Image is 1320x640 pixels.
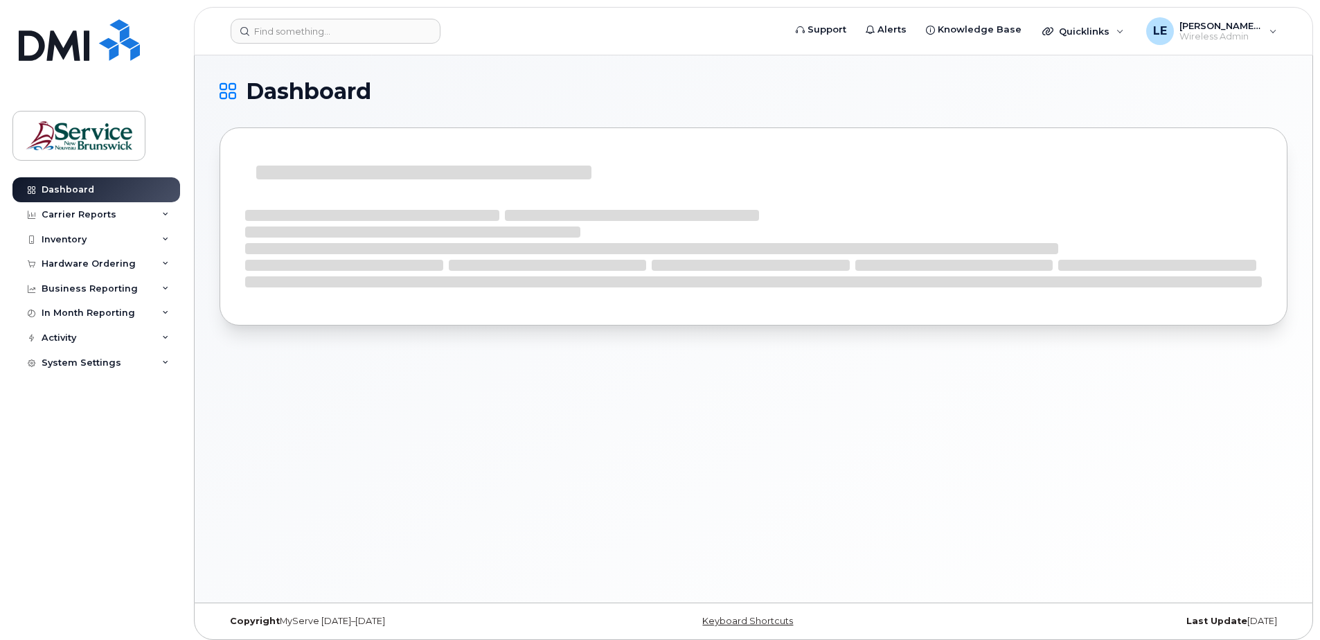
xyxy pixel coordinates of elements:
div: MyServe [DATE]–[DATE] [220,616,576,627]
span: Dashboard [246,81,371,102]
strong: Last Update [1186,616,1247,626]
strong: Copyright [230,616,280,626]
div: [DATE] [931,616,1287,627]
a: Keyboard Shortcuts [702,616,793,626]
